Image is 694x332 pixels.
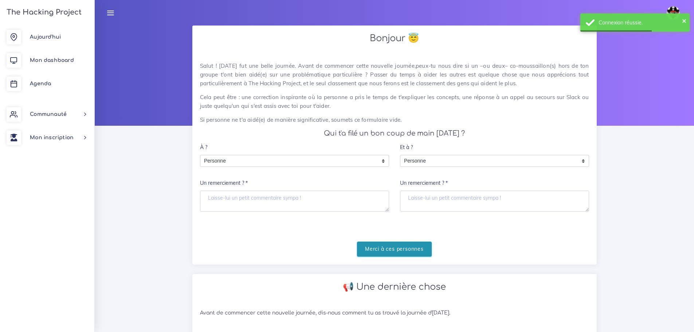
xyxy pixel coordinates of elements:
[200,93,589,110] p: Cela peut être : une correction inspirante où la personne a pris le temps de t'expliquer les conc...
[200,62,589,88] p: Salut ! [DATE] fut une belle journée. Avant de commencer cette nouvelle journée,peux-tu nous dire...
[200,176,248,191] label: Un remerciement ? *
[400,155,578,167] span: Personne
[30,58,74,63] span: Mon dashboard
[200,140,207,155] label: À ?
[682,17,686,24] button: ×
[400,176,448,191] label: Un remerciement ? *
[200,155,378,167] span: Personne
[30,81,51,86] span: Agenda
[30,34,61,40] span: Aujourd'hui
[400,140,413,155] label: Et à ?
[30,135,74,140] span: Mon inscription
[200,33,589,44] h2: Bonjour 😇
[200,310,589,316] h6: Avant de commencer cette nouvelle journée, dis-nous comment tu as trouvé la journée d'[DATE].
[200,129,589,137] h4: Qui t'a filé un bon coup de main [DATE] ?
[200,282,589,292] h2: 📢 Une dernière chose
[200,116,589,124] p: Si personne ne t'a aidé(e) de manière significative, soumets ce formulaire vide.
[4,8,82,16] h3: The Hacking Project
[667,6,680,19] img: avatar
[599,19,684,26] div: Connexion réussie.
[357,242,432,257] input: Merci à ces personnes
[30,112,67,117] span: Communauté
